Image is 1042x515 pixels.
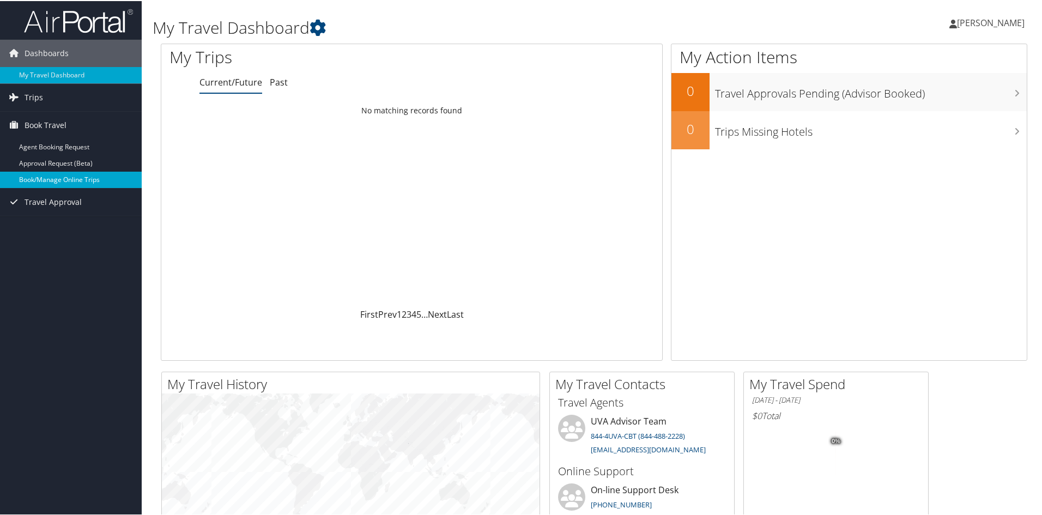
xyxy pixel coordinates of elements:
[167,374,540,392] h2: My Travel History
[715,80,1027,100] h3: Travel Approvals Pending (Advisor Booked)
[752,409,920,421] h6: Total
[270,75,288,87] a: Past
[428,307,447,319] a: Next
[25,39,69,66] span: Dashboards
[397,307,402,319] a: 1
[591,499,652,508] a: [PHONE_NUMBER]
[153,15,741,38] h1: My Travel Dashboard
[407,307,411,319] a: 3
[161,100,662,119] td: No matching records found
[752,394,920,404] h6: [DATE] - [DATE]
[591,444,706,453] a: [EMAIL_ADDRESS][DOMAIN_NAME]
[25,111,66,138] span: Book Travel
[949,5,1035,38] a: [PERSON_NAME]
[752,409,762,421] span: $0
[416,307,421,319] a: 5
[715,118,1027,138] h3: Trips Missing Hotels
[402,307,407,319] a: 2
[671,45,1027,68] h1: My Action Items
[199,75,262,87] a: Current/Future
[591,430,685,440] a: 844-4UVA-CBT (844-488-2228)
[558,394,726,409] h3: Travel Agents
[169,45,445,68] h1: My Trips
[378,307,397,319] a: Prev
[421,307,428,319] span: …
[447,307,464,319] a: Last
[749,374,928,392] h2: My Travel Spend
[832,437,840,444] tspan: 0%
[360,307,378,319] a: First
[25,83,43,110] span: Trips
[671,72,1027,110] a: 0Travel Approvals Pending (Advisor Booked)
[957,16,1025,28] span: [PERSON_NAME]
[411,307,416,319] a: 4
[25,187,82,215] span: Travel Approval
[555,374,734,392] h2: My Travel Contacts
[671,110,1027,148] a: 0Trips Missing Hotels
[24,7,133,33] img: airportal-logo.png
[671,81,710,99] h2: 0
[553,414,731,458] li: UVA Advisor Team
[671,119,710,137] h2: 0
[558,463,726,478] h3: Online Support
